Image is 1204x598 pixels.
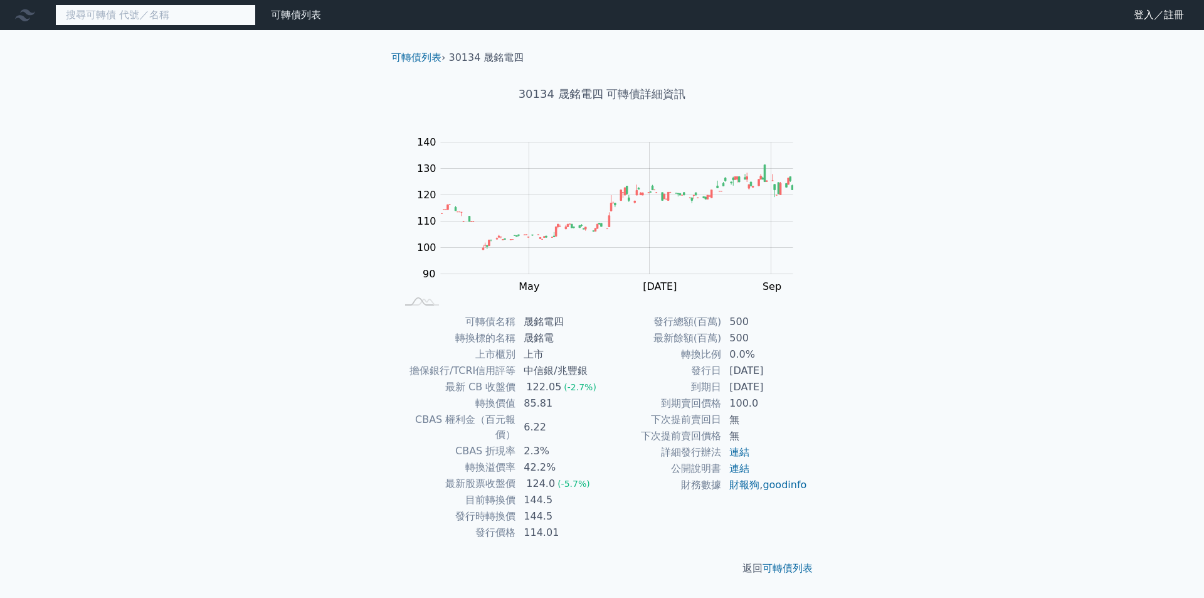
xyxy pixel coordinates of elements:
[396,492,516,508] td: 目前轉換價
[722,428,808,444] td: 無
[602,444,722,461] td: 詳細發行辦法
[722,379,808,395] td: [DATE]
[1141,538,1204,598] iframe: Chat Widget
[602,412,722,428] td: 下次提前賣回日
[516,346,602,363] td: 上市
[396,379,516,395] td: 最新 CB 收盤價
[602,330,722,346] td: 最新餘額(百萬)
[519,280,539,292] tspan: May
[722,330,808,346] td: 500
[602,395,722,412] td: 到期賣回價格
[396,476,516,492] td: 最新股票收盤價
[55,4,256,26] input: 搜尋可轉債 代號／名稱
[396,459,516,476] td: 轉換溢價率
[763,479,806,491] a: goodinfo
[417,215,436,227] tspan: 110
[722,346,808,363] td: 0.0%
[763,562,813,574] a: 可轉債列表
[516,412,602,443] td: 6.22
[396,443,516,459] td: CBAS 折現率
[524,476,557,491] div: 124.0
[516,443,602,459] td: 2.3%
[396,363,516,379] td: 擔保銀行/TCRI信用評等
[763,280,781,292] tspan: Sep
[729,479,759,491] a: 財報狗
[722,477,808,493] td: ,
[516,492,602,508] td: 144.5
[396,525,516,541] td: 發行價格
[1124,5,1194,25] a: 登入／註冊
[381,561,823,576] p: 返回
[643,280,677,292] tspan: [DATE]
[516,459,602,476] td: 42.2%
[391,50,445,65] li: ›
[417,189,436,201] tspan: 120
[602,363,722,379] td: 發行日
[391,51,441,63] a: 可轉債列表
[602,428,722,444] td: 下次提前賣回價格
[396,412,516,443] td: CBAS 權利金（百元報價）
[722,395,808,412] td: 100.0
[602,346,722,363] td: 轉換比例
[524,380,564,395] div: 122.05
[516,525,602,541] td: 114.01
[722,412,808,428] td: 無
[381,85,823,103] h1: 30134 晟銘電四 可轉債詳細資訊
[423,268,435,280] tspan: 90
[396,330,516,346] td: 轉換標的名稱
[722,314,808,330] td: 500
[417,136,436,148] tspan: 140
[602,379,722,395] td: 到期日
[1141,538,1204,598] div: 聊天小工具
[417,242,436,254] tspan: 100
[516,314,602,330] td: 晟銘電四
[516,363,602,379] td: 中信銀/兆豐銀
[417,163,436,174] tspan: 130
[557,479,590,489] span: (-5.7%)
[602,314,722,330] td: 發行總額(百萬)
[271,9,321,21] a: 可轉債列表
[516,330,602,346] td: 晟銘電
[396,314,516,330] td: 可轉債名稱
[602,461,722,477] td: 公開說明書
[564,382,596,392] span: (-2.7%)
[396,346,516,363] td: 上市櫃別
[396,508,516,525] td: 發行時轉換價
[516,395,602,412] td: 85.81
[449,50,524,65] li: 30134 晟銘電四
[516,508,602,525] td: 144.5
[729,446,749,458] a: 連結
[396,395,516,412] td: 轉換價值
[729,462,749,474] a: 連結
[411,136,812,318] g: Chart
[602,477,722,493] td: 財務數據
[722,363,808,379] td: [DATE]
